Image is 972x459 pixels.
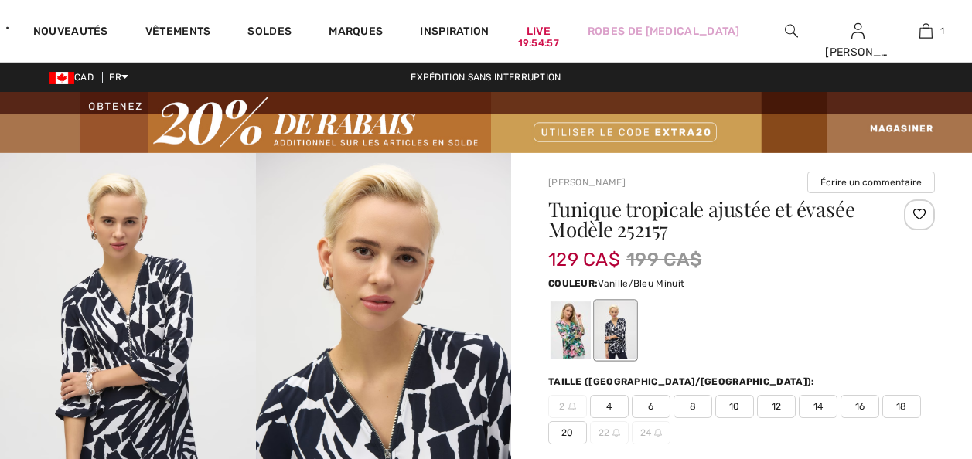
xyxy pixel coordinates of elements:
[548,177,626,188] a: [PERSON_NAME]
[548,233,620,270] span: 129 CA$
[33,25,108,41] a: Nouveautés
[841,395,879,418] span: 16
[654,429,662,437] img: ring-m.svg
[518,36,559,51] div: 19:54:57
[919,22,933,40] img: Mon panier
[674,395,712,418] span: 8
[632,421,670,444] span: 24
[6,12,9,43] img: 1ère Avenue
[588,23,740,39] a: Robes de [MEDICAL_DATA]
[109,72,128,83] span: FR
[626,246,701,274] span: 199 CA$
[49,72,100,83] span: CAD
[825,44,891,60] div: [PERSON_NAME]
[548,375,818,389] div: Taille ([GEOGRAPHIC_DATA]/[GEOGRAPHIC_DATA]):
[551,301,591,359] div: Noir/Multi
[590,421,629,444] span: 22
[715,395,754,418] span: 10
[145,25,211,41] a: Vêtements
[247,25,292,41] a: Soldes
[595,301,636,359] div: Vanille/Bleu Minuit
[329,25,383,41] a: Marques
[851,23,865,38] a: Se connecter
[548,278,598,289] span: Couleur:
[612,429,620,437] img: ring-m.svg
[590,395,629,418] span: 4
[893,22,959,40] a: 1
[851,22,865,40] img: Mes infos
[548,421,587,444] span: 20
[548,199,871,240] h1: Tunique tropicale ajustée et évasée Modèle 252157
[807,172,935,193] button: Écrire un commentaire
[785,22,798,40] img: recherche
[757,395,796,418] span: 12
[420,25,489,41] span: Inspiration
[940,24,944,38] span: 1
[598,278,684,289] span: Vanille/Bleu Minuit
[568,403,576,410] img: ring-m.svg
[548,395,587,418] span: 2
[527,23,551,39] a: Live19:54:57
[49,72,74,84] img: Canadian Dollar
[632,395,670,418] span: 6
[882,395,921,418] span: 18
[799,395,837,418] span: 14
